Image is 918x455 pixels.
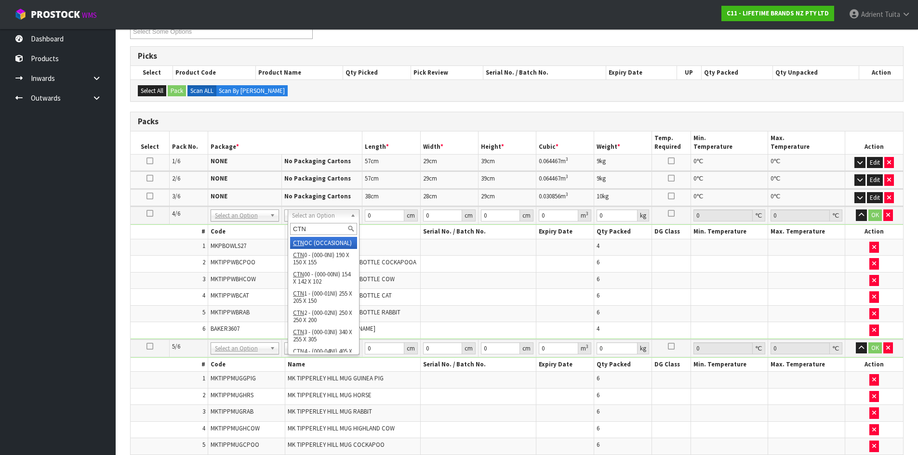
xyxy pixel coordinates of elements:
label: Scan By [PERSON_NAME] [216,85,288,97]
td: kg [594,154,652,171]
span: MKTIPPMUGHRS [211,391,253,399]
td: cm [478,154,536,171]
td: kg [594,171,652,188]
span: 29 [423,157,429,165]
div: cm [520,209,533,221]
th: Pack No. [169,131,208,154]
div: cm [520,342,533,354]
button: Edit [867,192,883,204]
span: BAKER3607 [211,325,239,333]
th: Package [208,131,362,154]
th: Serial No. / Batch No. [420,358,536,372]
h3: Packs [138,117,896,126]
th: # [131,225,208,239]
th: UP [677,66,701,79]
td: ℃ [768,189,845,206]
span: MKTIPPWBHCOW [211,275,256,283]
th: Temp. Required [652,131,691,154]
span: 2 [202,391,205,399]
th: Action [859,66,903,79]
th: Product Code [173,66,256,79]
th: Qty Picked [343,66,411,79]
th: DG Class [652,358,691,372]
h3: Picks [138,52,896,61]
span: 2 [202,258,205,266]
th: Weight [594,131,652,154]
sup: 3 [566,156,568,162]
span: Adrient [861,10,883,19]
td: cm [420,154,478,171]
th: Expiry Date [536,225,594,239]
th: Expiry Date [606,66,677,79]
div: m [578,209,591,221]
th: Max. Temperature [768,131,845,154]
em: CTN [293,270,304,278]
span: MKPBOWLS27 [211,242,246,250]
span: 6 [597,374,599,382]
button: OK [868,209,882,221]
th: Serial No. / Batch No. [483,66,606,79]
th: Width [420,131,478,154]
strong: No Packaging Cartons [284,174,351,182]
span: 3 [202,275,205,283]
span: 0 [693,157,696,165]
th: Length [362,131,420,154]
span: 9 [597,157,599,165]
span: MKTIPPMUGGPIG [211,374,256,382]
span: 6 [597,308,599,316]
span: Select an Option [215,210,266,221]
sup: 3 [566,173,568,180]
td: ℃ [768,171,845,188]
li: 1 - (000-01NI) 255 X 205 X 150 [290,287,357,307]
th: Code [208,358,285,372]
span: 6 [597,424,599,432]
span: 0.064467 [539,157,560,165]
th: DG Class [652,225,691,239]
span: 29 [423,174,429,182]
span: 0 [693,192,696,200]
th: Min. Temperature [691,131,768,154]
th: Code [208,225,285,239]
span: 1/6 [172,157,180,165]
span: ProStock [31,8,80,21]
strong: C11 - LIFETIME BRANDS NZ PTY LTD [727,9,829,17]
div: kg [638,342,649,354]
span: 6 [597,391,599,399]
sup: 3 [586,210,588,217]
span: 57 [365,174,371,182]
span: 6 [597,407,599,416]
th: Action [845,131,903,154]
span: 4 [597,242,599,250]
div: kg [638,209,649,221]
td: cm [478,171,536,188]
div: cm [462,342,476,354]
th: Max. Temperature [768,225,845,239]
th: Name [285,358,421,372]
span: MKTIPPWBRAB [211,308,250,316]
button: OK [868,342,882,354]
span: 0.064467 [539,174,560,182]
th: Name [285,225,421,239]
span: 4 [202,424,205,432]
span: 39 [481,174,487,182]
span: 3 [202,407,205,416]
td: ℃ [691,154,768,171]
span: MKTIPPWBCPOO [211,258,255,266]
span: Select an Option [215,343,266,354]
th: # [131,358,208,372]
th: Serial No. / Batch No. [420,225,536,239]
th: Product Name [256,66,343,79]
td: cm [420,189,478,206]
strong: NONE [211,192,227,200]
label: Scan ALL [187,85,216,97]
img: cube-alt.png [14,8,27,20]
span: MKTIPPWBCAT [211,291,249,299]
div: m [578,342,591,354]
span: 0 [693,174,696,182]
th: Select [131,66,173,79]
button: Edit [867,157,883,169]
sup: 3 [586,343,588,350]
span: 28 [423,192,429,200]
em: CTN [293,347,304,355]
div: cm [404,342,418,354]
